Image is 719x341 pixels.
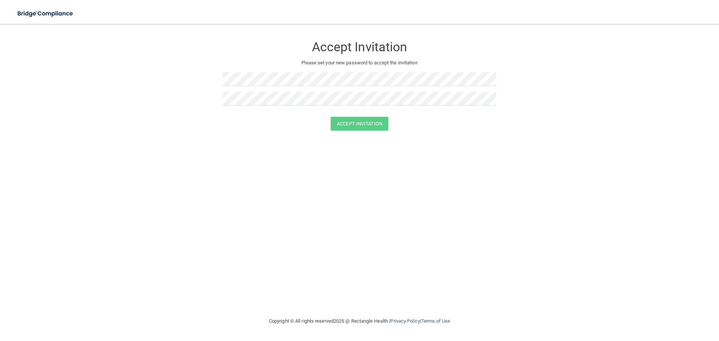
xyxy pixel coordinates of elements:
h3: Accept Invitation [223,40,496,54]
img: bridge_compliance_login_screen.278c3ca4.svg [11,6,80,21]
button: Accept Invitation [331,117,388,131]
a: Privacy Policy [390,318,420,324]
div: Copyright © All rights reserved 2025 @ Rectangle Health | | [223,309,496,333]
a: Terms of Use [421,318,450,324]
p: Please set your new password to accept the invitation [228,58,491,67]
